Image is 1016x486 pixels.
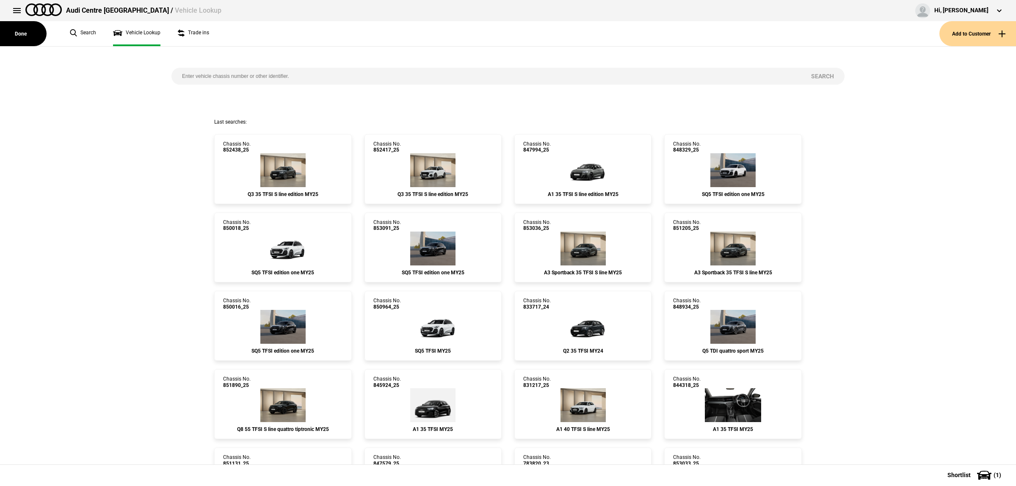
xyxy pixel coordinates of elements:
[257,232,308,265] img: Audi_GUBS5Y_25LE_GX_2Y2Y_PAH_6FJ_53D_(Nadin:_53D_6FJ_C56_PAH)_ext.png
[223,426,342,432] div: Q8 55 TFSI S line quattro tiptronic MY25
[373,141,401,153] div: Chassis No.
[373,304,401,310] span: 850964_25
[260,153,306,187] img: Audi_F3BCCX_25LE_FZ_6Y6Y_3FU_QQ2_6FJ_3S2_V72_WN8_(Nadin:_3FU_3S2_6FJ_C62_QQ2_V72_WN8)_ext.png
[523,147,551,153] span: 847994_25
[673,461,701,467] span: 853033_25
[175,6,221,14] span: Vehicle Lookup
[373,219,401,232] div: Chassis No.
[673,225,701,231] span: 851205_25
[801,68,845,85] button: Search
[523,304,551,310] span: 833717_24
[673,147,701,153] span: 848329_25
[373,426,493,432] div: A1 35 TFSI MY25
[410,388,456,422] img: Audi_GBAAHG_25_ZV_0E0E_WXD_N4M_PS1_PX2_CV1_(Nadin:_C42_CV1_N4M_PS1_PX2_WXD)_ext.png
[373,461,401,467] span: 847579_25
[223,191,342,197] div: Q3 35 TFSI S line edition MY25
[223,225,251,231] span: 850018_25
[523,426,643,432] div: A1 40 TFSI S line MY25
[558,310,608,344] img: Audi_GAGBZG_24_YM_H1H1_MP_WA7C_3FB_4E7_(Nadin:_3FB_4E7_C42_C7M_PAI_PXC_WA7)_ext.png
[113,21,160,46] a: Vehicle Lookup
[373,348,493,354] div: SQ5 TFSI MY25
[214,119,247,125] span: Last searches:
[70,21,96,46] a: Search
[373,454,401,467] div: Chassis No.
[260,388,306,422] img: Audi_4MT0X2_25_EI_0E0E_PAH_WC7_6FJ_F23_WC7-1_(Nadin:_6FJ_C96_F23_PAH_WC7)_ext.png
[673,191,792,197] div: SQ5 TFSI edition one MY25
[373,382,401,388] span: 845924_25
[373,147,401,153] span: 852417_25
[523,382,551,388] span: 831217_25
[25,3,62,16] img: audi.png
[373,376,401,388] div: Chassis No.
[673,219,701,232] div: Chassis No.
[523,376,551,388] div: Chassis No.
[373,270,493,276] div: SQ5 TFSI edition one MY25
[171,68,801,85] input: Enter vehicle chassis number or other identifier.
[673,270,792,276] div: A3 Sportback 35 TFSI S line MY25
[373,225,401,231] span: 853091_25
[223,219,251,232] div: Chassis No.
[373,191,493,197] div: Q3 35 TFSI S line edition MY25
[560,388,606,422] img: Audi_GBACFG_25_ZV_2Y2Y_4ZD_N4M_(Nadin:_4ZD_C43_N4M)_ext.png
[558,153,608,187] img: Audi_GBACHG_25_ZV_Z70E_6H4_PX2_6FB_PS1_WA9_WBX_2Z7_C5Q_N2T_(Nadin:_2Z7_6FB_6H4_C43_C5Q_N2T_PS1_PX...
[410,232,456,265] img: Audi_GUBS5Y_25LE_GX_0E0E_PAH_6FJ_(Nadin:_6FJ_C56_PAH)_ext.png
[673,141,701,153] div: Chassis No.
[523,219,551,232] div: Chassis No.
[223,270,342,276] div: SQ5 TFSI edition one MY25
[705,388,761,422] img: Audi_GBAAHG_25_KR_2Y0E_6H4_6FB_(Nadin:_6FB_6H4_C41)_ext.png
[673,426,792,432] div: A1 35 TFSI MY25
[66,6,221,15] div: Audi Centre [GEOGRAPHIC_DATA] /
[934,6,988,15] div: Hi, [PERSON_NAME]
[260,310,306,344] img: Audi_GUBS5Y_25LE_GX_0E0E_PAH_6FJ_(Nadin:_6FJ_C56_PAH)_ext.png
[373,298,401,310] div: Chassis No.
[223,141,251,153] div: Chassis No.
[223,348,342,354] div: SQ5 TFSI edition one MY25
[673,304,701,310] span: 848934_25
[223,376,251,388] div: Chassis No.
[710,153,756,187] img: Audi_GUBS5Y_25LE_GX_Z9Z9_PAH_6FJ_(Nadin:_6FJ_C56_PAH_S9S)_ext.png
[560,232,606,265] img: Audi_8YFCYG_25_EI_6Y6Y_WBX_3FB_3L5_WXC_WXC-1_PWL_PY5_PYY_U35_(Nadin:_3FB_3L5_6FJ_C56_PWL_PY5_PYY_...
[523,298,551,310] div: Chassis No.
[223,454,251,467] div: Chassis No.
[223,147,251,153] span: 852438_25
[410,153,456,187] img: Audi_F3BCCX_25LE_FZ_2Y2Y_3FU_QQ2_6FJ_3S2_V72_WN8_(Nadin:_3FU_3S2_6FJ_C62_QQ2_V72_WN8)_ext.png
[673,376,701,388] div: Chassis No.
[523,225,551,231] span: 853036_25
[935,464,1016,486] button: Shortlist(1)
[710,310,756,344] img: Audi_GUBAUY_25S_GX_6Y6Y_WA9_PAH_WA7_5MB_6FJ_PQ7_WXC_PWL_PYH_F80_H65_(Nadin:_5MB_6FJ_C56_F80_H65_P...
[523,461,551,467] span: 783820_23
[673,348,792,354] div: Q5 TDI quattro sport MY25
[223,304,251,310] span: 850016_25
[523,141,551,153] div: Chassis No.
[939,21,1016,46] button: Add to Customer
[710,232,756,265] img: Audi_8YFCYG_25_EI_6Y6Y_WBX_3FB_3L5_WXC_WXC-1_PWL_PY5_PYY_U35_(Nadin:_3FB_3L5_6FJ_C55_PWL_PY5_PYY_...
[523,348,643,354] div: Q2 35 TFSI MY24
[223,382,251,388] span: 851890_25
[523,270,643,276] div: A3 Sportback 35 TFSI S line MY25
[673,382,701,388] span: 844318_25
[947,472,971,478] span: Shortlist
[223,461,251,467] span: 851131_25
[408,310,458,344] img: Audi_GUBS5Y_25S_GX_2Y2Y_PAH_WA2_6FJ_PQ7_PYH_PWO_53D_(Nadin:_53D_6FJ_C56_PAH_PQ7_PWO_PYH_WA2)_ext.png
[673,298,701,310] div: Chassis No.
[523,454,551,467] div: Chassis No.
[673,454,701,467] div: Chassis No.
[994,472,1001,478] span: ( 1 )
[177,21,209,46] a: Trade ins
[223,298,251,310] div: Chassis No.
[523,191,643,197] div: A1 35 TFSI S line edition MY25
